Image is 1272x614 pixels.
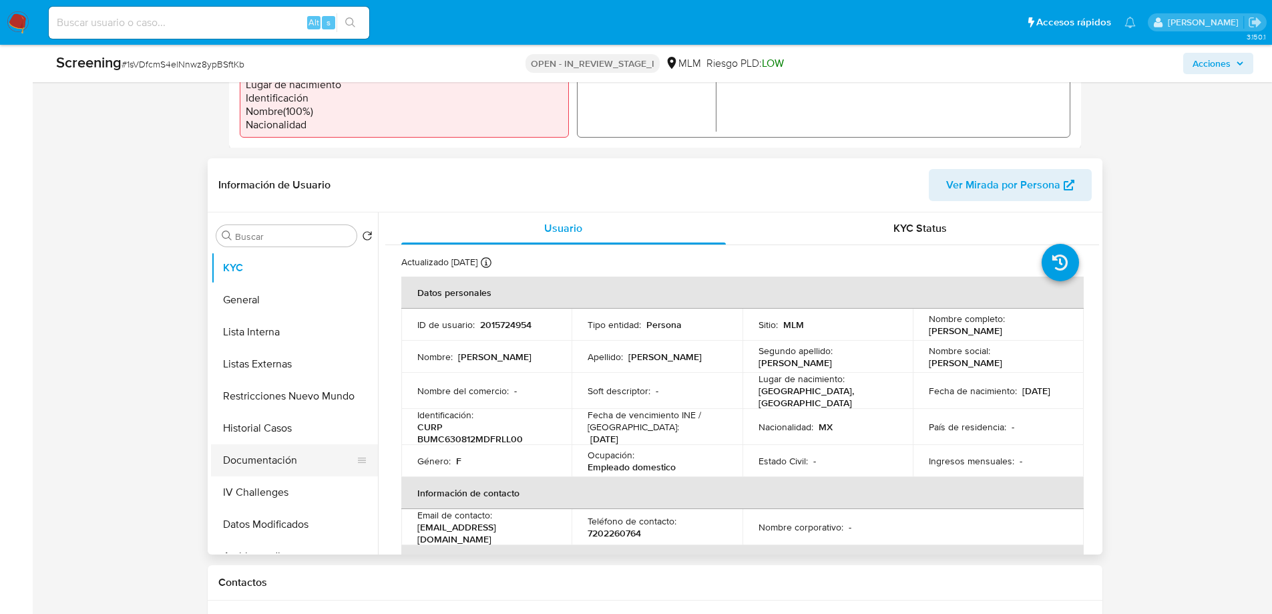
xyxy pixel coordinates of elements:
[819,421,833,433] p: MX
[417,509,492,521] p: Email de contacto :
[56,51,122,73] b: Screening
[1036,15,1111,29] span: Accesos rápidos
[337,13,364,32] button: search-icon
[222,231,232,241] button: Buscar
[544,220,582,236] span: Usuario
[417,409,473,421] p: Identificación :
[417,319,475,331] p: ID de usuario :
[417,521,551,545] p: [EMAIL_ADDRESS][DOMAIN_NAME]
[211,508,378,541] button: Datos Modificados
[401,256,477,269] p: Actualizado [DATE]
[1012,421,1014,433] p: -
[211,316,378,348] button: Lista Interna
[1124,17,1136,28] a: Notificaciones
[929,455,1014,467] p: Ingresos mensuales :
[1247,31,1265,42] span: 3.150.1
[588,409,726,433] p: Fecha de vencimiento INE / [GEOGRAPHIC_DATA] :
[122,57,244,71] span: # 1sVDfcmS4elNnwz8ypBSftKb
[759,345,833,357] p: Segundo apellido :
[218,576,1092,589] h1: Contactos
[1248,15,1262,29] a: Salir
[458,351,532,363] p: [PERSON_NAME]
[759,357,832,369] p: [PERSON_NAME]
[946,169,1060,201] span: Ver Mirada por Persona
[762,55,784,71] span: LOW
[1183,53,1253,74] button: Acciones
[588,449,634,461] p: Ocupación :
[211,476,378,508] button: IV Challenges
[759,385,892,409] p: [GEOGRAPHIC_DATA], [GEOGRAPHIC_DATA]
[893,220,947,236] span: KYC Status
[1020,455,1022,467] p: -
[417,385,509,397] p: Nombre del comercio :
[456,455,461,467] p: F
[525,54,660,73] p: OPEN - IN_REVIEW_STAGE_I
[211,348,378,380] button: Listas Externas
[759,373,845,385] p: Lugar de nacimiento :
[783,319,804,331] p: MLM
[211,252,378,284] button: KYC
[401,477,1084,509] th: Información de contacto
[588,385,650,397] p: Soft descriptor :
[1022,385,1050,397] p: [DATE]
[401,545,1084,577] th: Verificación y cumplimiento
[417,351,453,363] p: Nombre :
[929,421,1006,433] p: País de residencia :
[929,357,1002,369] p: [PERSON_NAME]
[929,345,990,357] p: Nombre social :
[759,521,843,533] p: Nombre corporativo :
[813,455,816,467] p: -
[849,521,851,533] p: -
[1193,53,1231,74] span: Acciones
[514,385,517,397] p: -
[362,231,373,245] button: Volver al orden por defecto
[628,351,702,363] p: [PERSON_NAME]
[759,319,778,331] p: Sitio :
[211,284,378,316] button: General
[1168,16,1243,29] p: nicolas.tyrkiel@mercadolibre.com
[590,433,618,445] p: [DATE]
[759,421,813,433] p: Nacionalidad :
[929,313,1005,325] p: Nombre completo :
[417,421,551,445] p: CURP BUMC630812MDFRLL00
[929,385,1017,397] p: Fecha de nacimiento :
[588,527,641,539] p: 7202260764
[211,412,378,444] button: Historial Casos
[588,351,623,363] p: Apellido :
[417,455,451,467] p: Género :
[308,16,319,29] span: Alt
[929,169,1092,201] button: Ver Mirada por Persona
[588,515,676,527] p: Teléfono de contacto :
[706,56,784,71] span: Riesgo PLD:
[665,56,701,71] div: MLM
[656,385,658,397] p: -
[211,541,378,573] button: Archivos adjuntos
[211,380,378,412] button: Restricciones Nuevo Mundo
[327,16,331,29] span: s
[929,325,1002,337] p: [PERSON_NAME]
[218,178,331,192] h1: Información de Usuario
[49,14,369,31] input: Buscar usuario o caso...
[401,277,1084,309] th: Datos personales
[235,231,351,243] input: Buscar
[480,319,532,331] p: 2015724954
[759,455,808,467] p: Estado Civil :
[588,319,641,331] p: Tipo entidad :
[211,444,367,476] button: Documentación
[646,319,682,331] p: Persona
[588,461,676,473] p: Empleado domestico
